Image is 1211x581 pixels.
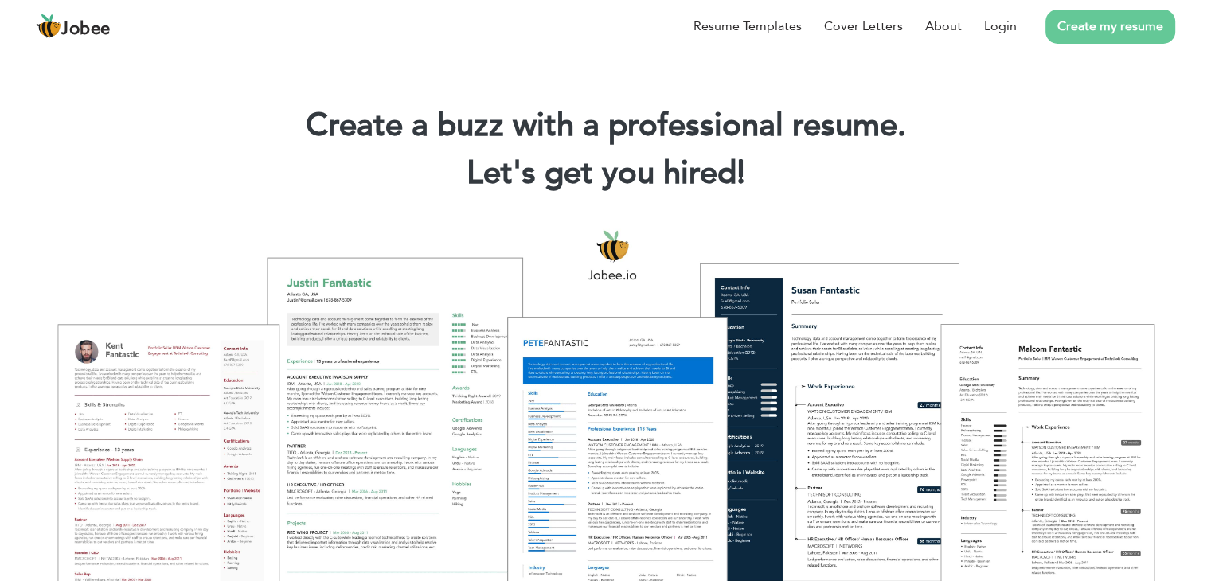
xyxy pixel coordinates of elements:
[36,14,61,39] img: jobee.io
[824,17,903,36] a: Cover Letters
[545,151,745,195] span: get you hired!
[984,17,1017,36] a: Login
[1045,10,1175,44] a: Create my resume
[61,21,111,38] span: Jobee
[24,105,1187,146] h1: Create a buzz with a professional resume.
[24,153,1187,194] h2: Let's
[36,14,111,39] a: Jobee
[693,17,802,36] a: Resume Templates
[925,17,962,36] a: About
[737,151,744,195] span: |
